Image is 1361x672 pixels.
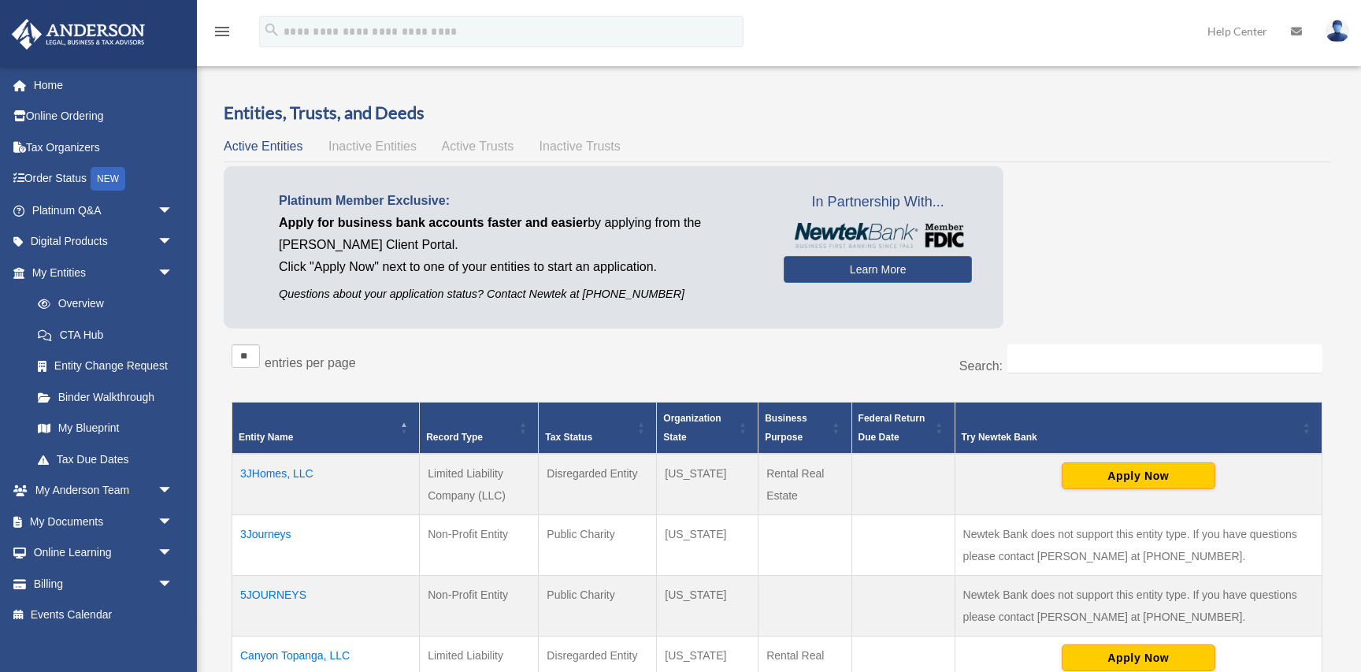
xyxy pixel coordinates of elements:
th: Organization State: Activate to sort [657,403,758,455]
a: Home [11,69,197,101]
td: Non-Profit Entity [420,576,539,637]
td: 5JOURNEYS [232,576,420,637]
span: arrow_drop_down [158,537,189,570]
label: Search: [959,359,1003,373]
span: Business Purpose [765,413,807,443]
a: Events Calendar [11,600,197,631]
a: Overview [22,288,181,320]
a: Online Learningarrow_drop_down [11,537,197,569]
span: In Partnership With... [784,190,972,215]
p: Questions about your application status? Contact Newtek at [PHONE_NUMBER] [279,284,760,304]
span: arrow_drop_down [158,475,189,507]
th: Entity Name: Activate to invert sorting [232,403,420,455]
span: arrow_drop_down [158,226,189,258]
a: Order StatusNEW [11,163,197,195]
span: Entity Name [239,432,293,443]
td: [US_STATE] [657,576,758,637]
th: Try Newtek Bank : Activate to sort [955,403,1322,455]
span: Active Entities [224,139,302,153]
a: Digital Productsarrow_drop_down [11,226,197,258]
td: Newtek Bank does not support this entity type. If you have questions please contact [PERSON_NAME]... [955,576,1322,637]
img: NewtekBankLogoSM.png [792,223,964,248]
div: Try Newtek Bank [962,428,1298,447]
td: [US_STATE] [657,515,758,576]
td: Public Charity [539,515,657,576]
td: Public Charity [539,576,657,637]
a: Tax Organizers [11,132,197,163]
span: arrow_drop_down [158,257,189,289]
span: Inactive Entities [328,139,417,153]
td: 3JHomes, LLC [232,454,420,515]
a: My Anderson Teamarrow_drop_down [11,475,197,507]
th: Federal Return Due Date: Activate to sort [851,403,955,455]
td: Non-Profit Entity [420,515,539,576]
th: Record Type: Activate to sort [420,403,539,455]
a: Binder Walkthrough [22,381,189,413]
a: Learn More [784,256,972,283]
label: entries per page [265,356,356,369]
span: Active Trusts [442,139,514,153]
span: Federal Return Due Date [859,413,925,443]
a: menu [213,28,232,41]
a: Tax Due Dates [22,444,189,475]
h3: Entities, Trusts, and Deeds [224,101,1330,125]
img: User Pic [1326,20,1349,43]
img: Anderson Advisors Platinum Portal [7,19,150,50]
span: arrow_drop_down [158,506,189,538]
span: arrow_drop_down [158,195,189,227]
td: Disregarded Entity [539,454,657,515]
a: Online Ordering [11,101,197,132]
button: Apply Now [1062,644,1215,671]
a: My Documentsarrow_drop_down [11,506,197,537]
span: Record Type [426,432,483,443]
i: search [263,21,280,39]
a: My Blueprint [22,413,189,444]
span: Tax Status [545,432,592,443]
span: Apply for business bank accounts faster and easier [279,216,588,229]
p: Click "Apply Now" next to one of your entities to start an application. [279,256,760,278]
a: Platinum Q&Aarrow_drop_down [11,195,197,226]
span: Organization State [663,413,721,443]
td: Rental Real Estate [758,454,851,515]
button: Apply Now [1062,462,1215,489]
td: [US_STATE] [657,454,758,515]
a: My Entitiesarrow_drop_down [11,257,189,288]
th: Business Purpose: Activate to sort [758,403,851,455]
span: arrow_drop_down [158,568,189,600]
p: Platinum Member Exclusive: [279,190,760,212]
a: CTA Hub [22,319,189,351]
div: NEW [91,167,125,191]
td: Limited Liability Company (LLC) [420,454,539,515]
td: Newtek Bank does not support this entity type. If you have questions please contact [PERSON_NAME]... [955,515,1322,576]
a: Entity Change Request [22,351,189,382]
span: Inactive Trusts [540,139,621,153]
td: 3Journeys [232,515,420,576]
i: menu [213,22,232,41]
th: Tax Status: Activate to sort [539,403,657,455]
p: by applying from the [PERSON_NAME] Client Portal. [279,212,760,256]
a: Billingarrow_drop_down [11,568,197,600]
